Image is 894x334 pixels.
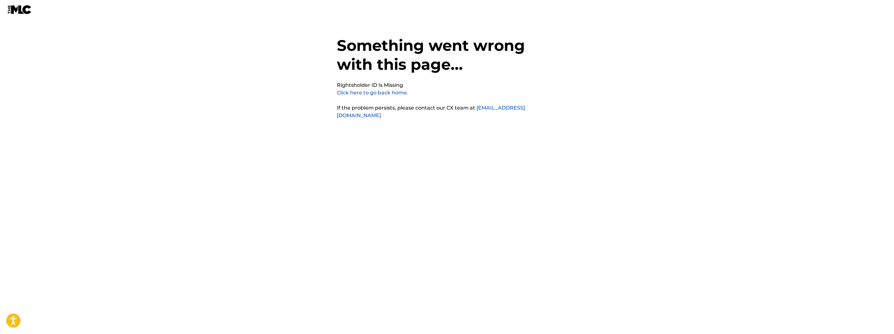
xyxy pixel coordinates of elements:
p: If the problem persists, please contact our CX team at [337,104,557,119]
a: [EMAIL_ADDRESS][DOMAIN_NAME] [337,105,525,118]
pre: Rightsholder ID Is Missing [337,81,403,89]
iframe: Resource Center [876,226,894,277]
a: Click here to go back home. [337,90,408,96]
img: MLC Logo [8,5,32,14]
h1: Something went wrong with this page... [337,36,557,81]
